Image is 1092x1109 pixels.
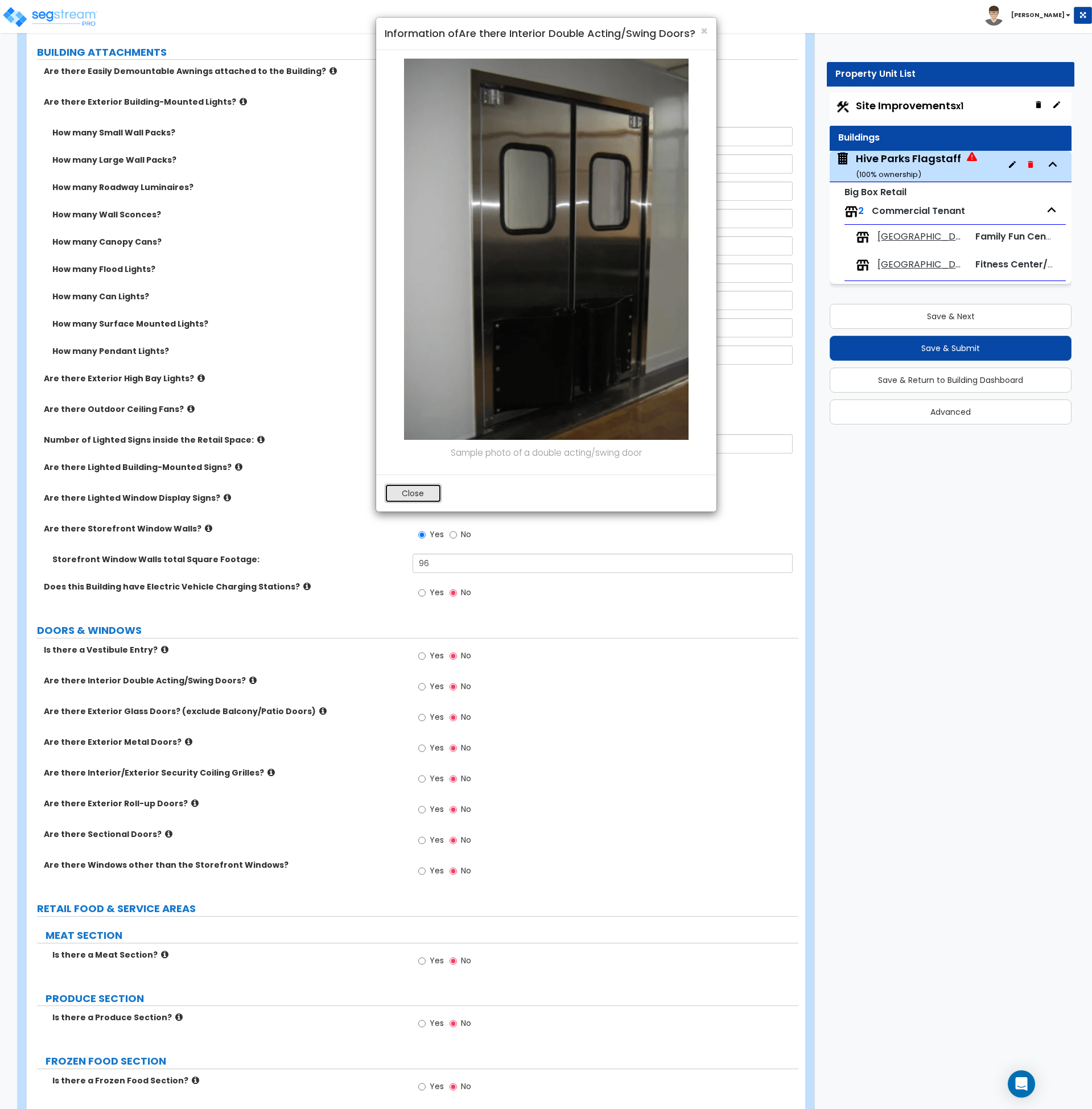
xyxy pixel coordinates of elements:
[700,25,708,37] button: Close
[385,446,708,460] p: Sample photo of a double acting/swing door
[700,23,708,39] span: ×
[385,484,442,503] button: Close
[385,26,708,41] h4: Information of Are there Interior Double Acting/Swing Doors?
[1008,1070,1035,1098] div: Open Intercom Messenger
